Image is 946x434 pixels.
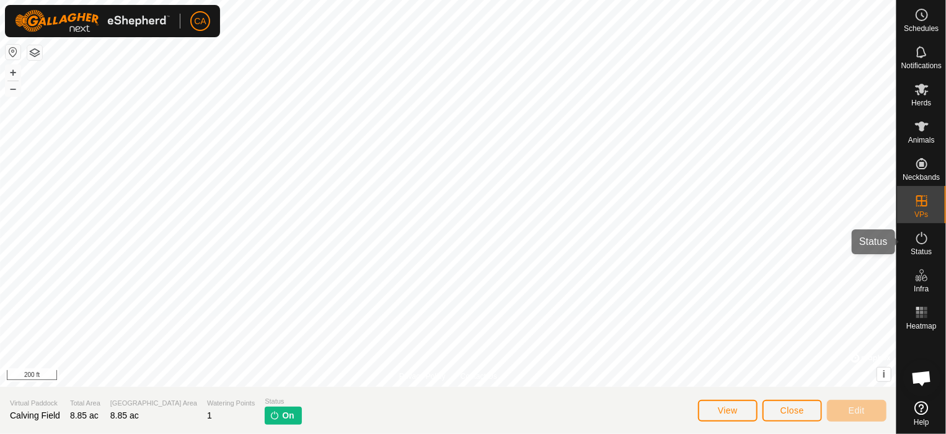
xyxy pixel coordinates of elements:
[914,211,928,218] span: VPs
[270,410,280,420] img: turn-on
[10,398,60,409] span: Virtual Paddock
[399,371,446,382] a: Privacy Policy
[718,405,738,415] span: View
[877,368,891,381] button: i
[207,410,212,420] span: 1
[110,410,139,420] span: 8.85 ac
[10,410,60,420] span: Calving Field
[897,396,946,431] a: Help
[904,25,939,32] span: Schedules
[849,405,865,415] span: Edit
[6,65,20,80] button: +
[461,371,497,382] a: Contact Us
[911,99,931,107] span: Herds
[903,174,940,181] span: Neckbands
[282,409,294,422] span: On
[698,400,758,422] button: View
[901,62,942,69] span: Notifications
[6,45,20,60] button: Reset Map
[827,400,886,422] button: Edit
[914,418,929,426] span: Help
[903,360,940,397] div: Open chat
[908,136,935,144] span: Animals
[914,285,929,293] span: Infra
[27,45,42,60] button: Map Layers
[6,81,20,96] button: –
[207,398,255,409] span: Watering Points
[906,322,937,330] span: Heatmap
[15,10,170,32] img: Gallagher Logo
[883,369,885,379] span: i
[194,15,206,28] span: CA
[780,405,804,415] span: Close
[70,398,100,409] span: Total Area
[265,396,301,407] span: Status
[70,410,99,420] span: 8.85 ac
[110,398,197,409] span: [GEOGRAPHIC_DATA] Area
[763,400,822,422] button: Close
[911,248,932,255] span: Status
